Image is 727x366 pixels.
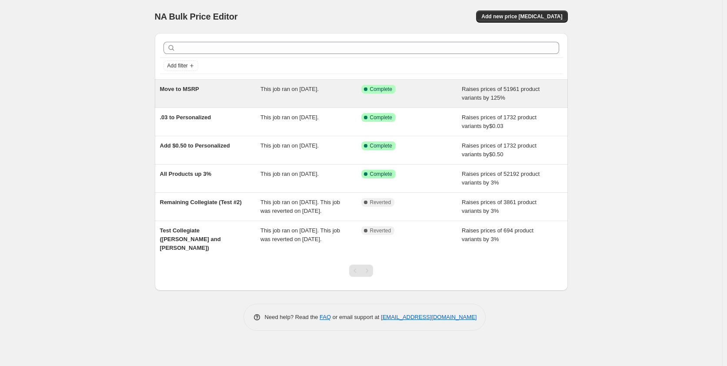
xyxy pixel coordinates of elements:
[476,10,567,23] button: Add new price [MEDICAL_DATA]
[260,142,319,149] span: This job ran on [DATE].
[370,142,392,149] span: Complete
[462,227,534,242] span: Raises prices of 694 product variants by 3%
[370,86,392,93] span: Complete
[370,171,392,178] span: Complete
[462,199,537,214] span: Raises prices of 3861 product variants by 3%
[160,171,211,177] span: All Products up 3%
[481,13,562,20] span: Add new price [MEDICAL_DATA]
[260,227,340,242] span: This job ran on [DATE]. This job was reverted on [DATE].
[462,114,537,129] span: Raises prices of 1732 product variants by
[260,199,340,214] span: This job ran on [DATE]. This job was reverted on [DATE].
[265,314,320,320] span: Need help? Read the
[160,114,211,121] span: .03 to Personalized
[160,142,230,149] span: Add $0.50 to Personalized
[370,227,391,234] span: Reverted
[160,199,242,205] span: Remaining Collegiate (Test #2)
[160,86,199,92] span: Move to MSRP
[489,123,504,129] span: $0.03
[260,86,319,92] span: This job ran on [DATE].
[155,12,238,21] span: NA Bulk Price Editor
[370,114,392,121] span: Complete
[331,314,381,320] span: or email support at
[462,171,540,186] span: Raises prices of 52192 product variants by 3%
[160,227,221,251] span: Test Collegiate ([PERSON_NAME] and [PERSON_NAME])
[260,171,319,177] span: This job ran on [DATE].
[163,60,198,71] button: Add filter
[349,265,373,277] nav: Pagination
[320,314,331,320] a: FAQ
[370,199,391,206] span: Reverted
[381,314,477,320] a: [EMAIL_ADDRESS][DOMAIN_NAME]
[260,114,319,121] span: This job ran on [DATE].
[462,142,537,158] span: Raises prices of 1732 product variants by
[462,86,540,101] span: Raises prices of 51961 product variants by 125%
[489,151,504,158] span: $0.50
[167,62,188,69] span: Add filter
